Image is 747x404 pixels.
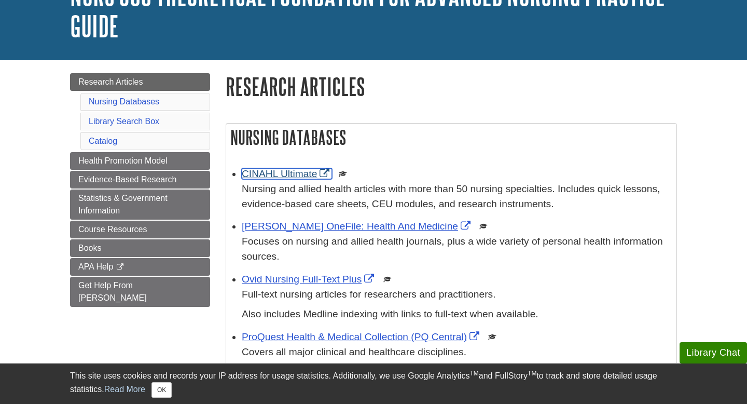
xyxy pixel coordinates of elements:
[70,73,210,91] a: Research Articles
[242,307,671,322] p: Also includes Medline indexing with links to full-text when available.
[479,222,488,231] img: Scholarly or Peer Reviewed
[242,221,473,232] a: Link opens in new window
[104,385,145,394] a: Read More
[242,274,377,285] a: Link opens in new window
[70,171,210,188] a: Evidence-Based Research
[242,287,671,302] p: Full-text nursing articles for researchers and practitioners.
[78,156,168,165] span: Health Promotion Model
[339,170,347,178] img: Scholarly or Peer Reviewed
[78,244,101,252] span: Books
[70,258,210,276] a: APA Help
[70,152,210,170] a: Health Promotion Model
[78,175,176,184] span: Evidence-Based Research
[116,264,125,271] i: This link opens in a new window
[78,262,113,271] span: APA Help
[70,73,210,307] div: Guide Page Menu
[78,77,143,86] span: Research Articles
[242,331,482,342] a: Link opens in new window
[242,345,671,360] p: Covers all major clinical and healthcare disciplines.
[70,190,210,220] a: Statistics & Government Information
[242,168,332,179] a: Link opens in new window
[242,182,671,212] p: Nursing and allied health articles with more than 50 nursing specialties. Includes quick lessons,...
[70,277,210,307] a: Get Help From [PERSON_NAME]
[70,370,677,398] div: This site uses cookies and records your IP address for usage statistics. Additionally, we use Goo...
[383,275,392,284] img: Scholarly or Peer Reviewed
[528,370,536,377] sup: TM
[70,239,210,257] a: Books
[242,234,671,264] p: Focuses on nursing and allied health journals, plus a wide variety of personal health information...
[226,73,677,100] h1: Research Articles
[89,97,159,106] a: Nursing Databases
[680,342,747,363] button: Library Chat
[78,194,168,215] span: Statistics & Government Information
[469,370,478,377] sup: TM
[151,382,172,398] button: Close
[89,137,117,145] a: Catalog
[226,124,676,151] h2: Nursing Databases
[488,333,496,341] img: Scholarly or Peer Reviewed
[78,281,147,302] span: Get Help From [PERSON_NAME]
[78,225,147,234] span: Course Resources
[70,221,210,238] a: Course Resources
[89,117,159,126] a: Library Search Box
